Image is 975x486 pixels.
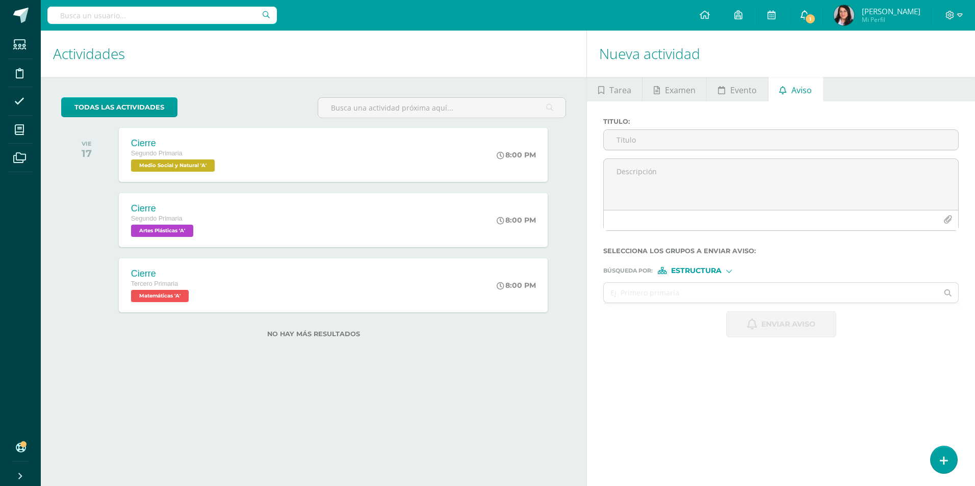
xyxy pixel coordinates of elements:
div: 17 [82,147,92,159]
span: Tercero Primaria [131,280,178,287]
a: Examen [643,77,706,101]
span: Evento [730,78,757,102]
div: [object Object] [658,267,734,274]
span: Búsqueda por : [603,268,653,274]
input: Busca una actividad próxima aquí... [318,98,566,118]
span: Aviso [791,78,812,102]
div: 8:00 PM [497,215,536,225]
img: c13c807260b80c66525ee0a64c8e0972.png [834,5,854,25]
div: VIE [82,140,92,147]
div: Cierre [131,203,196,214]
input: Titulo [604,130,958,150]
div: 8:00 PM [497,150,536,159]
a: Tarea [587,77,642,101]
span: Mi Perfil [862,15,920,24]
span: Enviar aviso [761,312,815,337]
a: todas las Actividades [61,97,177,117]
span: Artes Plásticas 'A' [131,225,193,237]
span: Tarea [609,78,631,102]
label: Titulo : [603,118,959,125]
span: Examen [665,78,696,102]
span: 1 [805,13,816,24]
span: Segundo Primaria [131,215,183,222]
input: Ej. Primero primaria [604,283,938,303]
button: Enviar aviso [726,311,836,337]
span: Matemáticas 'A' [131,290,189,302]
h1: Actividades [53,31,574,77]
div: 8:00 PM [497,281,536,290]
label: No hay más resultados [61,330,566,338]
span: [PERSON_NAME] [862,6,920,16]
span: Estructura [671,268,722,274]
span: Segundo Primaria [131,150,183,157]
div: Cierre [131,268,191,279]
span: Medio Social y Natural 'A' [131,159,215,172]
a: Aviso [768,77,823,101]
label: Selecciona los grupos a enviar aviso : [603,247,959,255]
div: Cierre [131,138,217,149]
input: Busca un usuario... [47,7,277,24]
h1: Nueva actividad [599,31,963,77]
a: Evento [707,77,767,101]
